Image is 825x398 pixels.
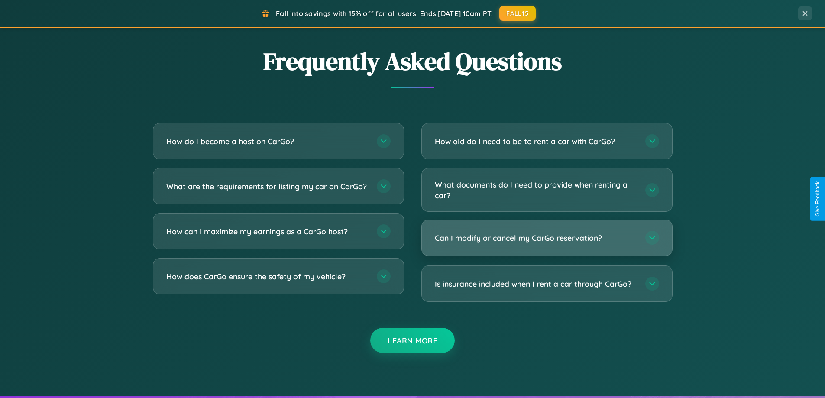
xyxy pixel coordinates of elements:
h3: How does CarGo ensure the safety of my vehicle? [166,271,368,282]
span: Fall into savings with 15% off for all users! Ends [DATE] 10am PT. [276,9,493,18]
h3: How can I maximize my earnings as a CarGo host? [166,226,368,237]
h3: How old do I need to be to rent a car with CarGo? [435,136,637,147]
h3: What documents do I need to provide when renting a car? [435,179,637,201]
button: Learn More [370,328,455,353]
h3: Can I modify or cancel my CarGo reservation? [435,233,637,243]
h3: Is insurance included when I rent a car through CarGo? [435,278,637,289]
div: Give Feedback [815,181,821,217]
h2: Frequently Asked Questions [153,45,673,78]
button: FALL15 [499,6,536,21]
h3: How do I become a host on CarGo? [166,136,368,147]
h3: What are the requirements for listing my car on CarGo? [166,181,368,192]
